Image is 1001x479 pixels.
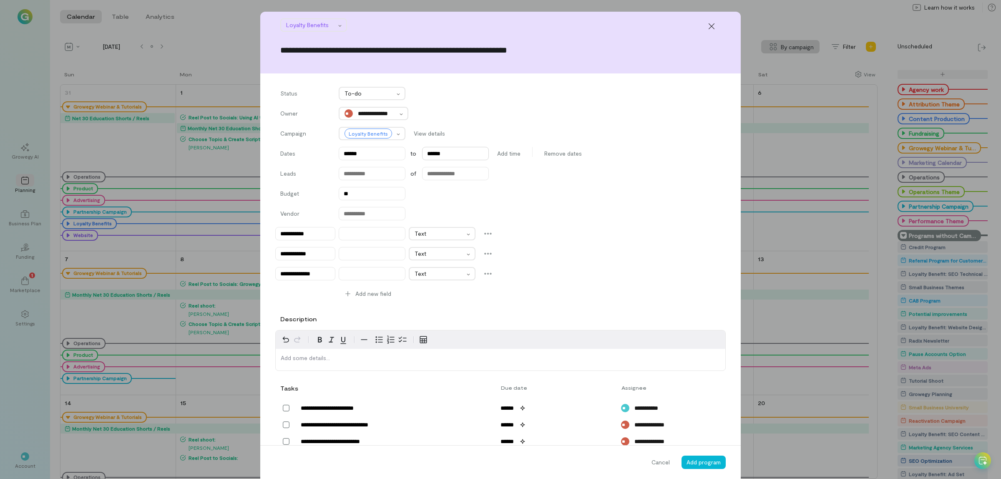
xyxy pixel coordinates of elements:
span: View details [414,129,445,138]
div: Tasks [280,384,296,393]
label: Status [280,89,330,100]
label: Campaign [280,129,330,140]
button: Underline [337,334,349,345]
label: Description [280,315,317,323]
button: Numbered list [385,334,397,345]
div: editable markdown [276,349,725,371]
button: Bulleted list [373,334,385,345]
div: Due date [496,384,616,391]
button: Undo Ctrl+Z [280,334,292,345]
span: Add time [497,149,521,158]
span: Add new field [355,290,391,298]
span: Cancel [651,458,670,466]
button: Check list [397,334,408,345]
button: Add program [682,456,726,469]
label: Owner [280,109,330,120]
div: Assignee [616,384,696,391]
label: Budget [280,189,330,200]
label: Dates [280,149,330,158]
div: toggle group [373,334,408,345]
span: Remove dates [544,149,582,158]
label: Leads [280,169,330,180]
button: Bold [314,334,326,345]
span: Add program [687,459,721,466]
label: Vendor [280,209,330,220]
button: Italic [326,334,337,345]
span: to [410,149,416,158]
span: of [410,169,416,178]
